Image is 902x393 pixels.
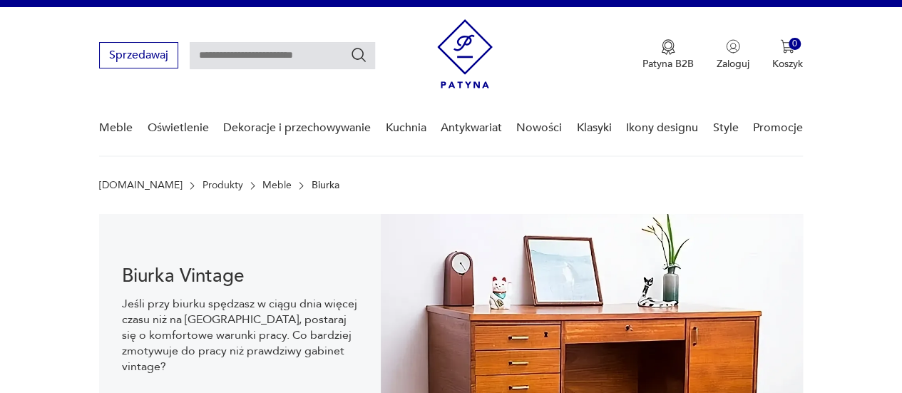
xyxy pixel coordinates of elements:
[789,38,801,50] div: 0
[99,51,178,61] a: Sprzedawaj
[99,42,178,68] button: Sprzedawaj
[312,180,339,191] p: Biurka
[772,39,803,71] button: 0Koszyk
[148,101,209,155] a: Oświetlenie
[780,39,794,53] img: Ikona koszyka
[661,39,675,55] img: Ikona medalu
[99,101,133,155] a: Meble
[350,46,367,63] button: Szukaj
[223,101,371,155] a: Dekoracje i przechowywanie
[642,39,694,71] a: Ikona medaluPatyna B2B
[717,57,749,71] p: Zaloguj
[516,101,562,155] a: Nowości
[712,101,738,155] a: Style
[642,57,694,71] p: Patyna B2B
[726,39,740,53] img: Ikonka użytkownika
[753,101,803,155] a: Promocje
[441,101,502,155] a: Antykwariat
[122,296,358,374] p: Jeśli przy biurku spędzasz w ciągu dnia więcej czasu niż na [GEOGRAPHIC_DATA], postaraj się o kom...
[772,57,803,71] p: Koszyk
[122,267,358,285] h1: Biurka Vintage
[262,180,292,191] a: Meble
[203,180,243,191] a: Produkty
[99,180,183,191] a: [DOMAIN_NAME]
[577,101,612,155] a: Klasyki
[642,39,694,71] button: Patyna B2B
[626,101,698,155] a: Ikony designu
[437,19,493,88] img: Patyna - sklep z meblami i dekoracjami vintage
[385,101,426,155] a: Kuchnia
[717,39,749,71] button: Zaloguj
